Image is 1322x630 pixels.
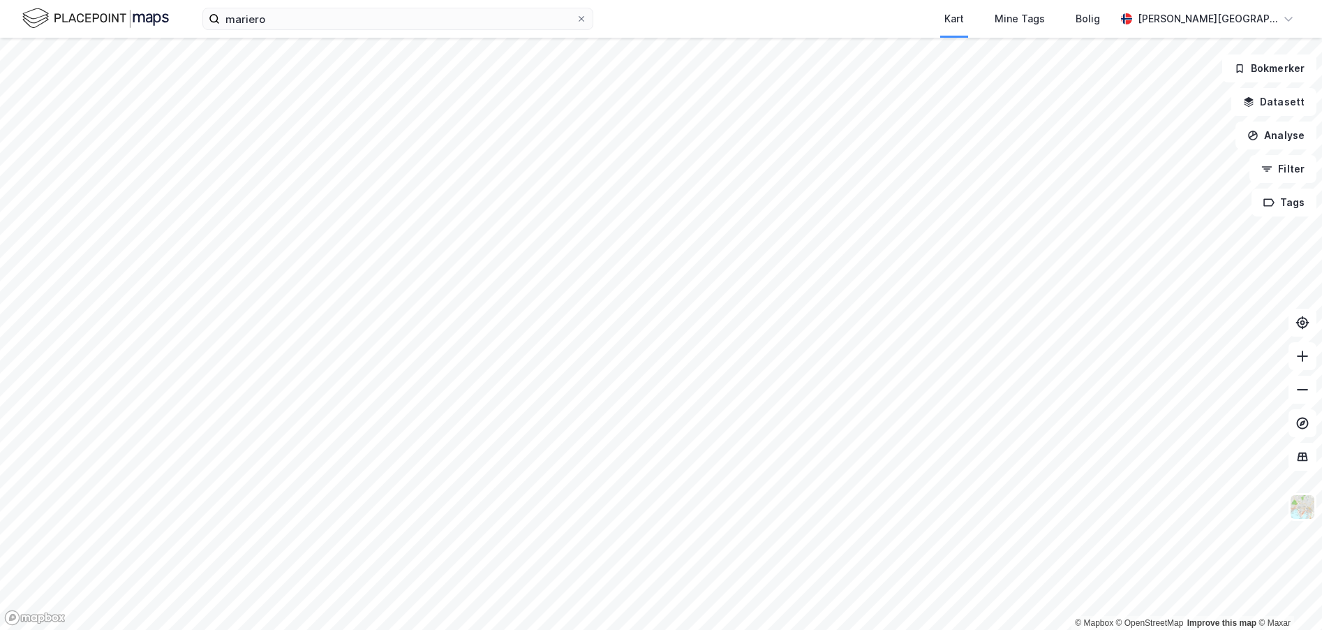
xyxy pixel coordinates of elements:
a: Improve this map [1187,618,1256,628]
input: Søk på adresse, matrikkel, gårdeiere, leietakere eller personer [220,8,576,29]
a: OpenStreetMap [1116,618,1184,628]
button: Analyse [1235,122,1316,149]
button: Bokmerker [1222,54,1316,82]
button: Filter [1249,155,1316,183]
button: Datasett [1231,88,1316,116]
div: [PERSON_NAME][GEOGRAPHIC_DATA] [1138,10,1277,27]
button: Tags [1252,189,1316,217]
div: Bolig [1076,10,1100,27]
div: Kart [944,10,964,27]
iframe: Chat Widget [1252,563,1322,630]
img: Z [1289,494,1316,520]
div: Mine Tags [995,10,1045,27]
a: Mapbox homepage [4,610,66,626]
div: Kontrollprogram for chat [1252,563,1322,630]
img: logo.f888ab2527a4732fd821a326f86c7f29.svg [22,6,169,31]
a: Mapbox [1075,618,1113,628]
